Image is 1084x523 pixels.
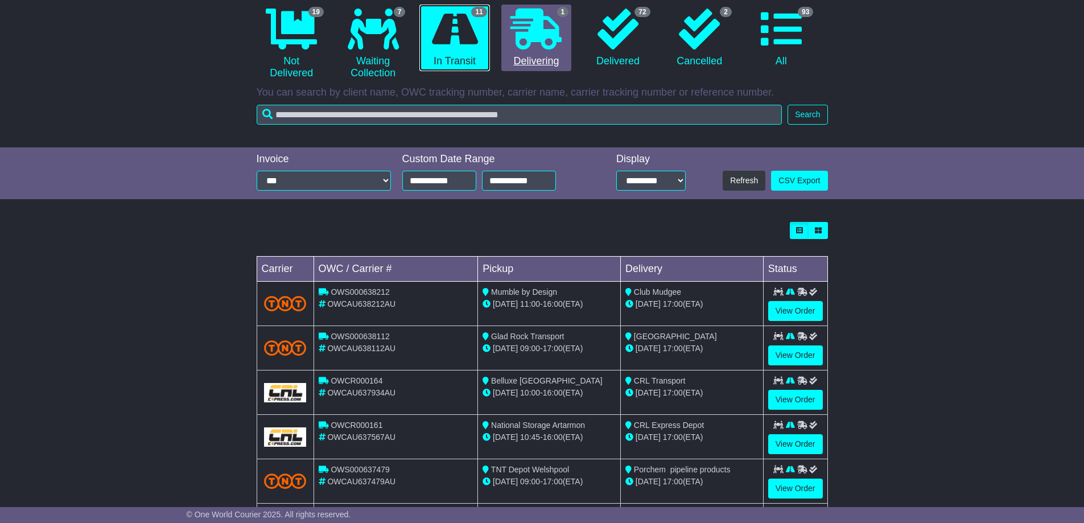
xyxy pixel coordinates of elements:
span: Porchem pipeline products [634,465,731,474]
span: [DATE] [493,299,518,308]
span: 09:00 [520,477,540,486]
span: 17:00 [663,433,683,442]
button: Search [788,105,827,125]
img: TNT_Domestic.png [264,473,307,489]
span: 17:00 [663,477,683,486]
p: You can search by client name, OWC tracking number, carrier name, carrier tracking number or refe... [257,87,828,99]
span: Mumble by Design [491,287,557,296]
img: TNT_Domestic.png [264,296,307,311]
span: 11:00 [520,299,540,308]
span: [DATE] [636,477,661,486]
span: OWCAU638112AU [327,344,395,353]
span: OWCR000164 [331,376,382,385]
span: 11 [471,7,487,17]
span: OWCAU637934AU [327,388,395,397]
span: OWS000637479 [331,465,390,474]
a: View Order [768,390,823,410]
div: - (ETA) [483,343,616,355]
span: [DATE] [636,344,661,353]
span: [DATE] [636,388,661,397]
a: 93 All [746,5,816,72]
span: 16:00 [543,388,563,397]
span: 19 [308,7,324,17]
span: [DATE] [493,344,518,353]
div: Invoice [257,153,391,166]
button: Refresh [723,171,765,191]
div: Display [616,153,686,166]
span: Club Mudgee [634,287,681,296]
span: 1 [557,7,569,17]
span: [DATE] [636,433,661,442]
span: OWCAU637567AU [327,433,395,442]
span: 17:00 [543,344,563,353]
span: 16:00 [543,299,563,308]
span: 17:00 [663,388,683,397]
span: 72 [634,7,650,17]
a: 2 Cancelled [665,5,735,72]
span: CRL Express Depot [634,421,704,430]
span: Glad Rock Transport [491,332,564,341]
div: Custom Date Range [402,153,585,166]
span: 17:00 [663,344,683,353]
img: TNT_Domestic.png [264,340,307,356]
span: OWS000638112 [331,332,390,341]
div: (ETA) [625,343,759,355]
span: [DATE] [493,433,518,442]
div: - (ETA) [483,298,616,310]
span: [DATE] [636,299,661,308]
span: 7 [394,7,406,17]
a: 7 Waiting Collection [338,5,408,84]
span: National Storage Artarmon [491,421,585,430]
a: 72 Delivered [583,5,653,72]
a: View Order [768,345,823,365]
div: (ETA) [625,476,759,488]
a: 11 In Transit [419,5,489,72]
span: OWCAU638212AU [327,299,395,308]
td: OWC / Carrier # [314,257,478,282]
span: [GEOGRAPHIC_DATA] [634,332,717,341]
span: Belluxe [GEOGRAPHIC_DATA] [491,376,603,385]
a: 19 Not Delivered [257,5,327,84]
span: 17:00 [663,299,683,308]
span: 10:45 [520,433,540,442]
div: - (ETA) [483,387,616,399]
span: TNT Depot Welshpool [491,465,569,474]
div: (ETA) [625,387,759,399]
span: 16:00 [543,433,563,442]
a: View Order [768,479,823,499]
span: 2 [720,7,732,17]
span: 09:00 [520,344,540,353]
div: (ETA) [625,298,759,310]
span: [DATE] [493,477,518,486]
span: OWS000638212 [331,287,390,296]
td: Pickup [478,257,621,282]
span: 93 [798,7,813,17]
div: - (ETA) [483,476,616,488]
span: OWCAU637479AU [327,477,395,486]
td: Carrier [257,257,314,282]
a: CSV Export [771,171,827,191]
span: 17:00 [543,477,563,486]
td: Status [763,257,827,282]
span: 10:00 [520,388,540,397]
span: [DATE] [493,388,518,397]
span: © One World Courier 2025. All rights reserved. [187,510,351,519]
a: View Order [768,301,823,321]
span: OWCR000161 [331,421,382,430]
a: View Order [768,434,823,454]
div: - (ETA) [483,431,616,443]
td: Delivery [620,257,763,282]
a: 1 Delivering [501,5,571,72]
span: CRL Transport [634,376,686,385]
img: GetCarrierServiceLogo [264,383,307,402]
div: (ETA) [625,431,759,443]
img: GetCarrierServiceLogo [264,427,307,447]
